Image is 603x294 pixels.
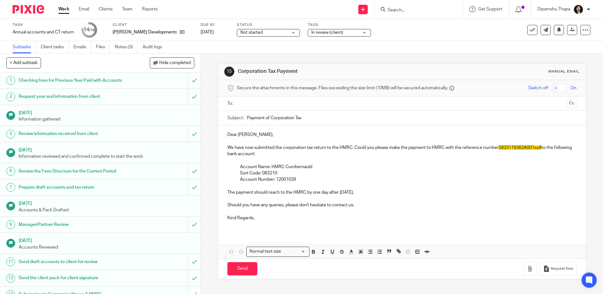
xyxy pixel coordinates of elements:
p: [PERSON_NAME] Developments Ltd [113,29,177,35]
h1: [DATE] [19,108,195,116]
div: 9 [6,220,15,229]
h1: Prepare draft accounts and tax return [19,183,127,192]
div: Annual accounts and CT return [13,29,74,35]
a: Team [122,6,132,12]
div: 11 [6,257,15,266]
h1: [DATE] [19,236,195,244]
label: Due by [201,22,229,27]
div: 14 [84,26,95,33]
h1: Request year end information from client [19,92,127,101]
label: Subject: [227,115,244,121]
a: Files [96,41,110,53]
a: Reports [142,6,158,12]
a: Email [79,6,89,12]
label: Client [113,22,193,27]
a: Clients [99,6,113,12]
button: Hide completed [150,57,194,68]
div: 15 [224,67,234,77]
p: Information reviewed and confirmed complete to start the work [19,153,195,160]
p: We have now submitted the corporation tax return to the HMRC. Could you please make the payment t... [227,144,576,157]
h1: Review the Fees Structure for the Current Period [19,167,127,176]
a: Client tasks [41,41,69,53]
a: Emails [73,41,91,53]
div: 1 [6,76,15,85]
input: Search for option [283,248,306,255]
h1: Checking fees for Previous Year Paid with Accounts [19,76,127,85]
button: + Add subtask [6,57,41,68]
h1: Send draft accounts to client for review [19,257,127,267]
p: Kind Regards, [227,215,576,221]
button: Request files [540,262,577,276]
span: Switch off [528,85,548,91]
span: [DATE] [201,30,214,34]
input: Send [227,262,257,276]
label: Status [237,22,300,27]
span: Normal text size [248,248,282,255]
span: Request files [551,266,573,271]
div: 12 [6,274,15,283]
span: On [571,85,577,91]
h1: Send the client pack for client signature [19,273,127,283]
span: Secure the attachments in this message. Files exceeding the size limit (10MB) will be secured aut... [237,85,448,91]
div: 2 [6,92,15,101]
p: Information gathered [19,116,195,122]
h1: Manager/Partner Review [19,220,127,229]
label: Tags [308,22,371,27]
div: Manual email [548,69,580,74]
img: Pixie [13,5,44,14]
p: Dipamshu Thapa [537,6,570,12]
h1: [DATE] [19,145,195,153]
p: Should you have any queries, please don't hesitate to contact us. [227,202,576,208]
a: Subtasks [13,41,36,53]
label: To: [227,100,234,107]
small: /18 [89,28,95,32]
p: Account Name: HMRC Cumbernauld [240,164,576,170]
div: 7 [6,183,15,192]
a: Work [58,6,69,12]
h1: Review information received from client [19,129,127,138]
a: Audit logs [143,41,167,53]
h1: Corporation Tax Payment [238,68,415,75]
span: 5833119363A001xxA [499,145,542,150]
span: In review (client) [311,30,343,35]
h1: [DATE] [19,199,195,207]
div: 4 [6,130,15,138]
p: Account Number: 12001039 [240,176,576,183]
p: Accounts Reviewed [19,244,195,250]
p: The payment should reach to the HMRC by one day after [DATE]. [227,189,576,196]
span: Get Support [478,7,502,11]
div: 6 [6,167,15,176]
button: Cc [567,99,577,108]
span: Hide completed [159,61,191,66]
span: Not started [240,30,263,35]
a: Notes (3) [115,41,138,53]
p: Dear [PERSON_NAME], [227,132,576,138]
div: Search for option [246,247,309,256]
label: Task [13,22,74,27]
input: Search [387,8,444,13]
img: Dipamshu2.jpg [573,4,583,15]
p: Sort Code: 083210 [240,170,576,176]
p: Accounts & Pack Drafted [19,207,195,213]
